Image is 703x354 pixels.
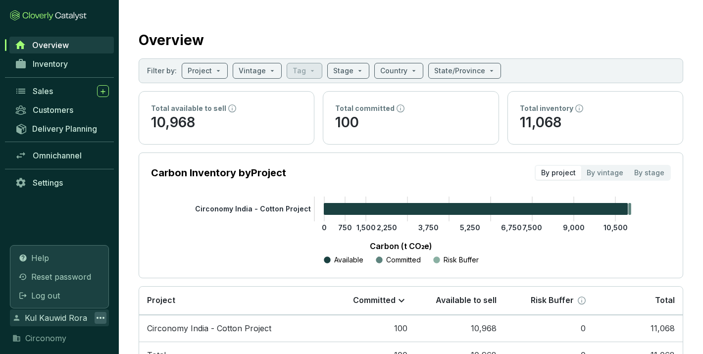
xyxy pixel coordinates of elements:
[335,103,395,113] p: Total committed
[326,315,415,342] td: 100
[10,174,114,191] a: Settings
[33,105,73,115] span: Customers
[25,312,87,324] span: Kul Kauwid Rora
[501,223,522,232] tspan: 6,750
[151,113,302,132] p: 10,968
[563,223,585,232] tspan: 9,000
[603,223,628,232] tspan: 10,500
[444,255,479,265] p: Risk Buffer
[322,223,327,232] tspan: 0
[33,59,68,69] span: Inventory
[520,103,573,113] p: Total inventory
[594,287,683,315] th: Total
[377,223,397,232] tspan: 2,250
[629,166,670,180] div: By stage
[335,113,486,132] p: 100
[139,287,326,315] th: Project
[139,30,204,51] h2: Overview
[10,55,114,72] a: Inventory
[32,124,97,134] span: Delivery Planning
[9,37,114,53] a: Overview
[536,166,581,180] div: By project
[356,223,376,232] tspan: 1,500
[581,166,629,180] div: By vintage
[415,315,504,342] td: 10,968
[10,147,114,164] a: Omnichannel
[353,295,396,306] p: Committed
[418,223,439,232] tspan: 3,750
[535,165,671,181] div: segmented control
[10,83,114,100] a: Sales
[293,66,306,76] p: Tag
[10,120,114,137] a: Delivery Planning
[33,151,82,160] span: Omnichannel
[415,287,504,315] th: Available to sell
[531,295,574,306] p: Risk Buffer
[522,223,542,232] tspan: 7,500
[520,113,671,132] p: 11,068
[151,166,286,180] p: Carbon Inventory by Project
[334,255,363,265] p: Available
[139,315,326,342] td: Circonomy India - Cotton Project
[31,271,91,283] span: Reset password
[195,204,311,213] tspan: Circonomy India - Cotton Project
[25,332,66,344] span: Circonomy
[504,315,594,342] td: 0
[338,223,352,232] tspan: 750
[33,86,53,96] span: Sales
[31,290,60,302] span: Log out
[10,101,114,118] a: Customers
[151,103,226,113] p: Total available to sell
[594,315,683,342] td: 11,068
[33,178,63,188] span: Settings
[147,66,177,76] p: Filter by:
[31,252,49,264] span: Help
[460,223,480,232] tspan: 5,250
[166,240,636,252] p: Carbon (t CO₂e)
[386,255,421,265] p: Committed
[14,250,104,266] a: Help
[32,40,69,50] span: Overview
